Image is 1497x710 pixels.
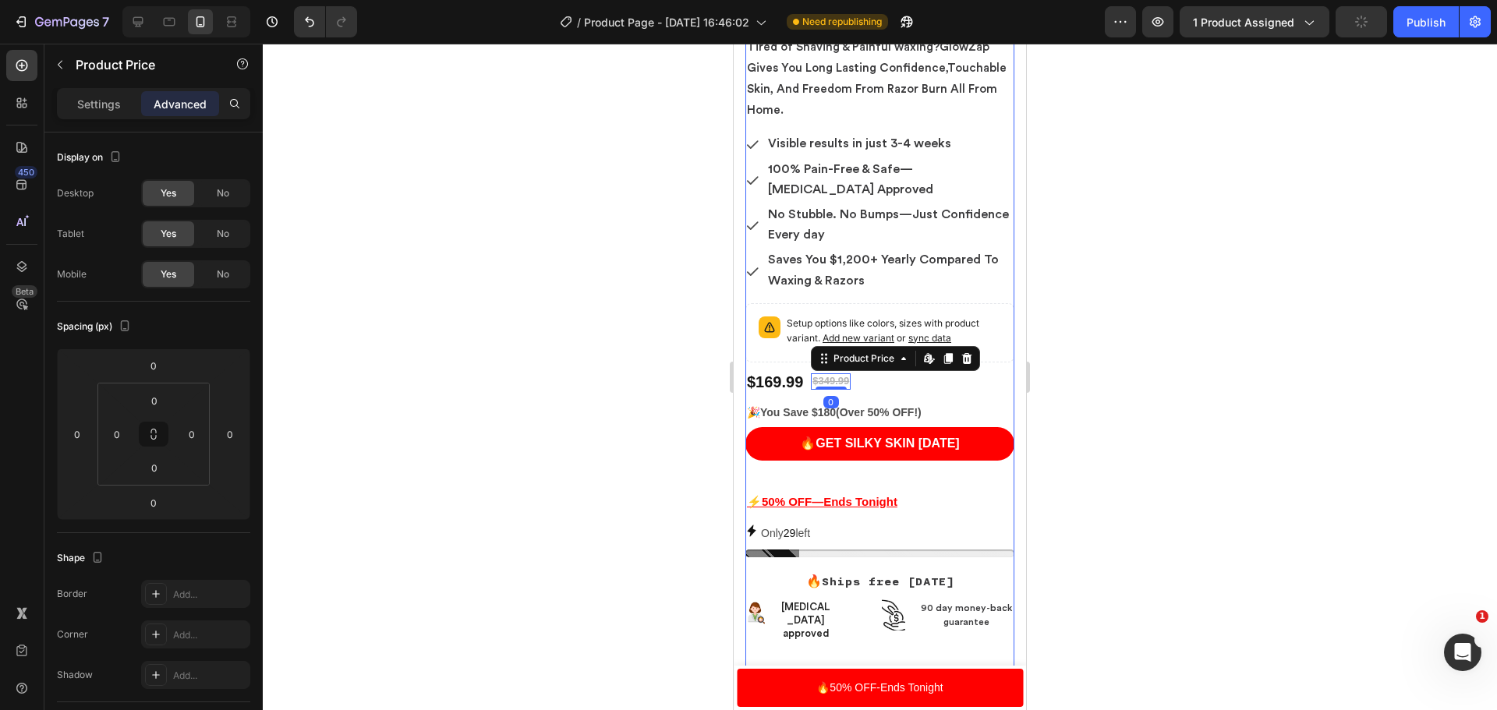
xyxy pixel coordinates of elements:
img: gempages_575992385247380419-213b40dc-76b2-4da9-aeab-c5dc6d81768c.webp [12,556,31,581]
span: 1 [1476,610,1488,623]
span: Yes [161,267,176,281]
div: $169.99 [12,327,71,350]
img: gempages_575992385247380419-88552583-c536-40d7-8053-77bca8b32a88.webp [148,556,172,587]
div: Product Price [97,308,164,322]
iframe: Intercom live chat [1444,634,1481,671]
span: 🔥Ships free [DATE] [73,532,221,545]
p: 🔥GET SILKY SKIN [DATE] [66,392,225,408]
span: No [217,267,229,281]
p: Advanced [154,96,207,112]
div: Border [57,587,87,601]
div: Add... [173,628,246,642]
input: 0px [180,422,203,446]
p: [MEDICAL_DATA] approved [45,557,100,597]
div: 450 [15,166,37,178]
span: No [217,186,229,200]
input: 0 [218,422,242,446]
p: Product Price [76,55,208,74]
p: 7 [102,12,109,31]
input: 0px [105,422,129,446]
div: $349.99 [77,330,117,346]
div: 0 [90,352,105,365]
input: 0 [138,491,169,514]
div: Undo/Redo [294,6,357,37]
button: Publish [1393,6,1459,37]
p: Setup options like colors, sizes with product variant. [53,273,267,302]
input: 0 [138,354,169,377]
div: Spacing (px) [57,316,134,337]
div: Rich Text Editor. Editing area: main [12,358,281,380]
p: Only left [27,480,76,500]
span: sync data [175,288,218,300]
span: Product Page - [DATE] 16:46:02 [584,14,749,30]
div: Shape [57,548,107,569]
span: 100% Pain-Free & Safe—[MEDICAL_DATA] Approved [34,119,200,152]
button: 7 [6,6,116,37]
span: or [161,288,218,300]
input: 0px [139,389,170,412]
span: Need republishing [802,15,882,29]
div: Rich Text Editor. Editing area: main [32,114,281,159]
div: Rich Text Editor. Editing area: main [66,392,225,408]
input: 0 [65,422,89,446]
strong: 🎉You Save $180(Over 50% OFF!) [13,362,188,375]
div: Desktop [57,186,94,200]
div: Add... [173,669,246,683]
span: 29 [50,483,62,496]
span: Yes [161,227,176,241]
div: Rich Text Editor. Editing area: main [12,526,281,551]
span: No Stubble. No Bumps—Just Confidence Every day [34,164,275,197]
button: 1 product assigned [1180,6,1329,37]
span: No [217,227,229,241]
p: Settings [77,96,121,112]
div: Rich Text Editor. Editing area: main [32,88,281,113]
span: Visible results in just 3-4 weeks [34,94,218,106]
span: Yes [161,186,176,200]
span: Saves You $1,200+ Yearly Compared To Waxing & Razors [34,210,265,242]
div: Corner [57,627,88,641]
div: Shadow [57,668,93,682]
input: 0px [139,456,170,479]
button: 🔥GET SILKY SKIN TODAY [12,383,281,417]
span: 90 day money-back guarantee [187,560,278,583]
span: Add new variant [89,288,161,300]
div: Add... [173,588,246,602]
div: Publish [1407,14,1446,30]
div: Rich Text Editor. Editing area: main [32,204,281,249]
div: Beta [12,285,37,298]
div: Mobile [57,267,87,281]
span: / [577,14,581,30]
u: ⚡50% OFF—Ends Tonight [13,451,164,465]
div: Display on [57,147,125,168]
div: Rich Text Editor. Editing area: main [32,159,281,204]
span: 1 product assigned [1193,14,1294,30]
iframe: Design area [734,44,1026,710]
div: Tablet [57,227,84,241]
